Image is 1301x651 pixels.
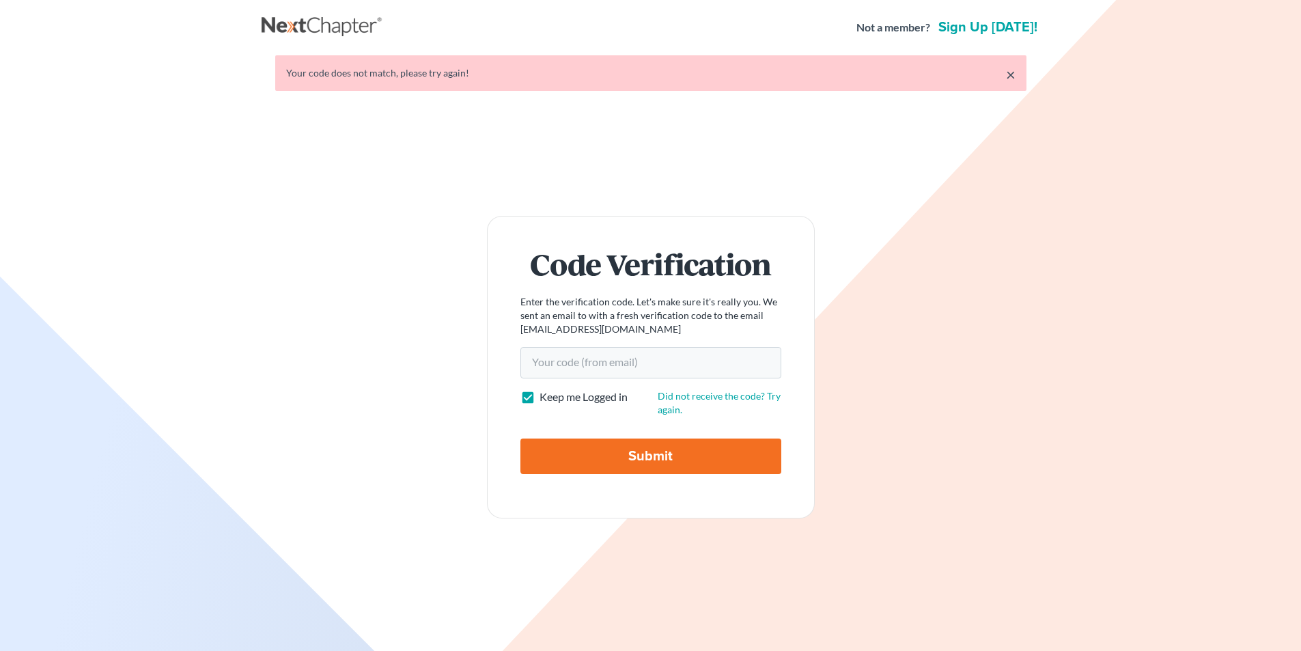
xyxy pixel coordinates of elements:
p: Enter the verification code. Let's make sure it's really you. We sent an email to with a fresh ve... [520,295,781,336]
a: × [1006,66,1016,83]
h1: Code Verification [520,249,781,279]
a: Did not receive the code? Try again. [658,390,781,415]
a: Sign up [DATE]! [936,20,1040,34]
input: Your code (from email) [520,347,781,378]
div: Your code does not match, please try again! [286,66,1016,80]
input: Submit [520,439,781,474]
label: Keep me Logged in [540,389,628,405]
strong: Not a member? [856,20,930,36]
